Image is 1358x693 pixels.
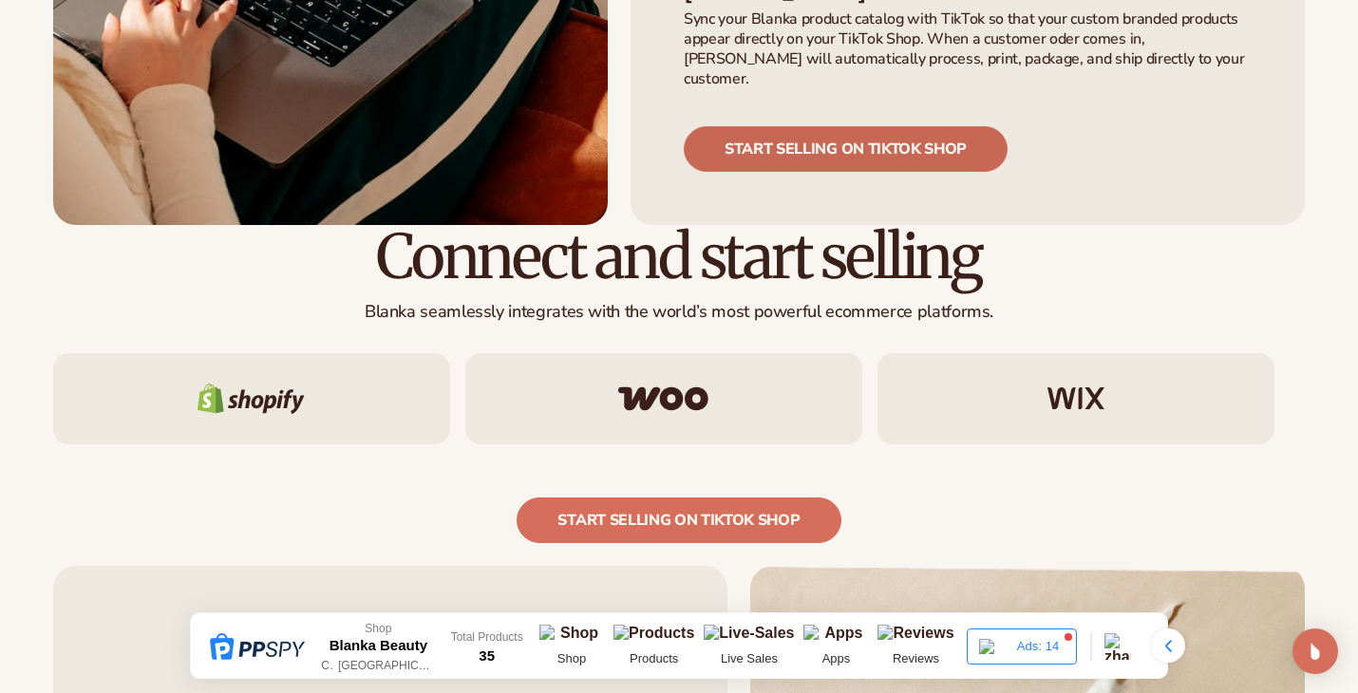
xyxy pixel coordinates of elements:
[53,225,1305,289] h2: Connect and start selling
[684,126,1008,172] a: Start selling on tiktok shop
[1047,387,1104,410] img: Wix logo.
[684,9,1252,88] p: Sync your Blanka product catalog with TikTok so that your custom branded products appear directly...
[53,301,1305,323] p: Blanka seamlessly integrates with the world’s most powerful ecommerce platforms.
[198,384,305,414] img: Shopify logo.
[618,386,708,411] img: Woo commerce logo.
[517,497,840,543] a: start selling on tiktok shop
[1292,628,1338,674] div: Open Intercom Messenger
